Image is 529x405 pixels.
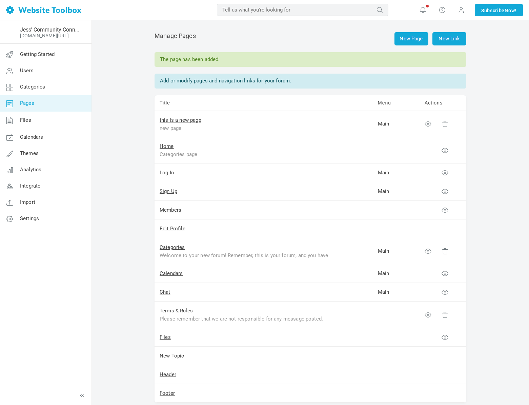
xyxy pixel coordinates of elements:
[160,117,201,123] a: this is a new page
[20,100,34,106] span: Pages
[505,7,516,14] span: Now!
[160,251,329,259] div: Welcome to your new forum! Remember, this is your forum, and you have the freedom to change the t...
[155,74,466,88] div: Add or modify pages and navigation links for your forum.
[20,134,43,140] span: Calendars
[160,170,174,176] a: Log In
[4,27,15,38] img: noun-guarantee-6363754-FFFFFF.png
[160,334,171,340] a: Files
[20,183,40,189] span: Integrate
[373,283,420,302] td: Main
[155,52,466,67] div: The page has been added.
[155,95,373,111] td: Title
[20,26,79,33] a: Jess' Community Connection Corner
[20,67,34,74] span: Users
[20,117,31,123] span: Files
[160,207,181,213] a: Members
[20,33,69,38] a: [DOMAIN_NAME][URL]
[160,308,193,314] a: Terms & Rules
[20,84,45,90] span: Categories
[20,150,39,156] span: Themes
[20,167,41,173] span: Analytics
[160,315,329,323] div: Please remember that we are not responsible for any message posted. We do not vouch for or warran...
[373,182,420,201] td: Main
[373,95,420,111] td: Menu
[373,238,420,265] td: Main
[20,215,39,221] span: Settings
[155,32,466,45] h2: Manage Pages
[160,244,185,250] a: Categories
[420,95,466,111] td: Actions
[160,143,174,149] a: Home
[160,270,183,276] a: Calendars
[20,199,35,205] span: Import
[217,4,388,16] input: Tell us what you're looking for
[394,32,428,45] a: New Page
[160,289,170,295] a: Chat
[373,264,420,283] td: Main
[432,32,466,45] a: New Link
[373,163,420,182] td: Main
[160,353,184,359] a: New Topic
[20,51,55,57] span: Getting Started
[160,371,176,378] a: Header
[373,111,420,137] td: Main
[160,150,329,158] div: Categories page
[475,4,523,16] a: SubscribeNow!
[160,124,329,132] div: new page
[160,188,177,194] a: Sign Up
[160,226,185,232] a: Edit Profile
[160,390,175,396] a: Footer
